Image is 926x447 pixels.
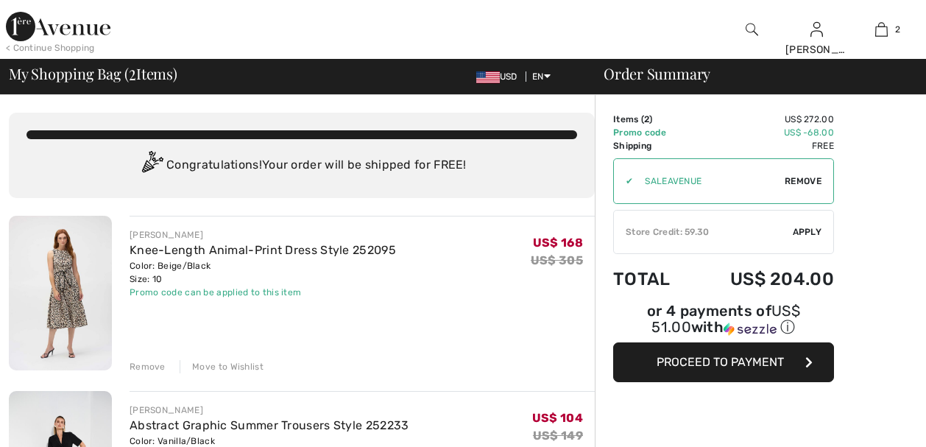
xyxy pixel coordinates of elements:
[644,114,649,124] span: 2
[531,253,583,267] s: US$ 305
[875,21,888,38] img: My Bag
[533,236,583,250] span: US$ 168
[532,411,583,425] span: US$ 104
[6,12,110,41] img: 1ère Avenue
[613,139,691,152] td: Shipping
[130,228,396,242] div: [PERSON_NAME]
[613,342,834,382] button: Proceed to Payment
[26,151,577,180] div: Congratulations! Your order will be shipped for FREE!
[476,71,523,82] span: USD
[9,216,112,370] img: Knee-Length Animal-Print Dress Style 252095
[651,302,800,336] span: US$ 51.00
[130,286,396,299] div: Promo code can be applied to this item
[586,66,917,81] div: Order Summary
[130,418,409,432] a: Abstract Graphic Summer Trousers Style 252233
[130,243,396,257] a: Knee-Length Animal-Print Dress Style 252095
[613,304,834,337] div: or 4 payments of with
[850,21,913,38] a: 2
[810,21,823,38] img: My Info
[691,254,834,304] td: US$ 204.00
[137,151,166,180] img: Congratulation2.svg
[532,71,551,82] span: EN
[614,175,633,188] div: ✔
[533,429,583,443] s: US$ 149
[691,126,834,139] td: US$ -68.00
[130,259,396,286] div: Color: Beige/Black Size: 10
[9,66,177,81] span: My Shopping Bag ( Items)
[657,355,784,369] span: Proceed to Payment
[785,42,849,57] div: [PERSON_NAME]
[633,159,785,203] input: Promo code
[810,22,823,36] a: Sign In
[613,254,691,304] td: Total
[180,360,264,373] div: Move to Wishlist
[614,225,793,239] div: Store Credit: 59.30
[785,175,821,188] span: Remove
[724,323,777,336] img: Sezzle
[6,41,95,54] div: < Continue Shopping
[130,360,166,373] div: Remove
[793,225,822,239] span: Apply
[129,63,136,82] span: 2
[691,139,834,152] td: Free
[613,113,691,126] td: Items ( )
[746,21,758,38] img: search the website
[613,126,691,139] td: Promo code
[476,71,500,83] img: US Dollar
[691,113,834,126] td: US$ 272.00
[613,304,834,342] div: or 4 payments ofUS$ 51.00withSezzle Click to learn more about Sezzle
[130,404,409,417] div: [PERSON_NAME]
[895,23,900,36] span: 2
